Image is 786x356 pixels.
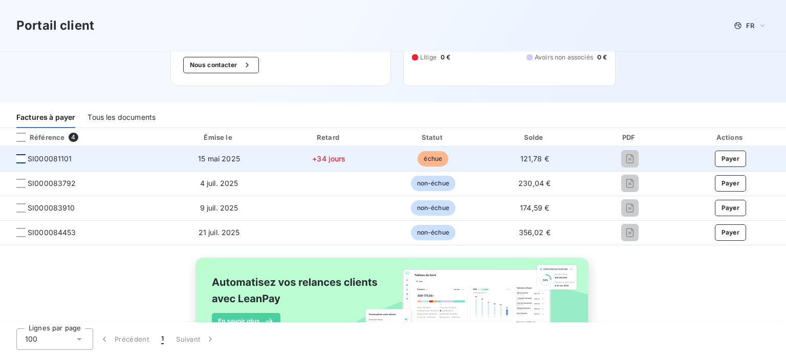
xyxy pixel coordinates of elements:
span: 1 [161,334,164,344]
span: 100 [25,334,37,344]
span: 121,78 € [520,154,549,163]
button: Nous contacter [183,57,259,73]
h3: Portail client [16,16,94,35]
span: 174,59 € [520,203,549,212]
span: FR [746,22,754,30]
span: SI000083910 [28,203,75,213]
div: PDF [587,132,673,142]
div: Factures à payer [16,107,75,128]
button: Précédent [93,328,155,350]
span: non-échue [411,225,455,240]
span: 0 € [597,53,607,62]
span: Litige [420,53,436,62]
div: Tous les documents [88,107,156,128]
span: 230,04 € [518,179,551,187]
span: 9 juil. 2025 [200,203,238,212]
button: 1 [155,328,170,350]
span: 15 mai 2025 [198,154,240,163]
button: Payer [715,151,747,167]
span: non-échue [411,200,455,216]
button: Payer [715,175,747,192]
div: Référence [8,133,64,142]
button: Payer [715,200,747,216]
div: Statut [384,132,483,142]
span: SI000081101 [28,154,72,164]
span: 4 juil. 2025 [200,179,238,187]
span: échue [418,151,448,166]
div: Retard [278,132,380,142]
span: 21 juil. 2025 [199,228,240,237]
span: 0 € [441,53,450,62]
span: Avoirs non associés [535,53,593,62]
div: Solde [487,132,583,142]
span: SI000084453 [28,227,76,238]
span: 356,02 € [519,228,551,237]
span: 4 [69,133,78,142]
div: Émise le [164,132,274,142]
span: +34 jours [312,154,345,163]
span: SI000083792 [28,178,76,189]
div: Actions [677,132,784,142]
button: Suivant [170,328,222,350]
button: Payer [715,224,747,241]
span: non-échue [411,176,455,191]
